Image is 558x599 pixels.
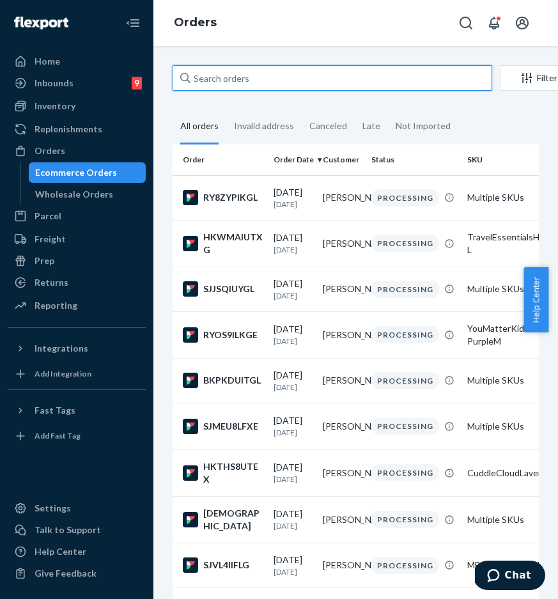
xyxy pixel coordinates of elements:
[14,17,68,29] img: Flexport logo
[371,281,439,298] div: PROCESSING
[309,109,347,143] div: Canceled
[8,96,146,116] a: Inventory
[371,511,439,528] div: PROCESSING
[35,545,86,558] div: Help Center
[35,233,66,245] div: Freight
[183,231,263,256] div: HKWMAIUTXG
[8,338,146,359] button: Integrations
[8,295,146,316] a: Reporting
[35,368,91,379] div: Add Integration
[8,229,146,249] a: Freight
[183,190,263,205] div: RY8ZYPIKGL
[8,119,146,139] a: Replenishments
[274,336,313,346] p: [DATE]
[183,507,263,533] div: [DEMOGRAPHIC_DATA]
[481,10,507,36] button: Open notifications
[453,10,479,36] button: Open Search Box
[274,369,313,393] div: [DATE]
[318,358,367,403] td: [PERSON_NAME]
[8,541,146,562] a: Help Center
[35,502,71,515] div: Settings
[371,417,439,435] div: PROCESSING
[8,400,146,421] button: Fast Tags
[132,77,142,89] div: 9
[35,144,65,157] div: Orders
[523,267,548,332] button: Help Center
[35,100,75,113] div: Inventory
[120,10,146,36] button: Close Navigation
[274,427,313,438] p: [DATE]
[274,277,313,301] div: [DATE]
[173,144,268,175] th: Order
[35,123,102,136] div: Replenishments
[8,141,146,161] a: Orders
[35,567,97,580] div: Give Feedback
[366,144,462,175] th: Status
[183,460,263,486] div: HKTHS8UTEX
[274,199,313,210] p: [DATE]
[318,267,367,311] td: [PERSON_NAME]
[318,543,367,587] td: [PERSON_NAME]
[8,206,146,226] a: Parcel
[173,65,492,91] input: Search orders
[274,414,313,438] div: [DATE]
[8,563,146,584] button: Give Feedback
[274,520,313,531] p: [DATE]
[234,109,294,143] div: Invalid address
[318,220,367,267] td: [PERSON_NAME]
[183,557,263,573] div: SJVL4IIFLG
[362,109,380,143] div: Late
[8,73,146,93] a: Inbounds9
[371,557,439,574] div: PROCESSING
[371,235,439,252] div: PROCESSING
[183,281,263,297] div: SJJSQIUYGL
[396,109,451,143] div: Not Imported
[274,554,313,577] div: [DATE]
[8,520,146,540] button: Talk to Support
[318,175,367,220] td: [PERSON_NAME]
[371,372,439,389] div: PROCESSING
[8,51,146,72] a: Home
[35,404,75,417] div: Fast Tags
[180,109,219,144] div: All orders
[183,373,263,388] div: BKPKDUITGL
[8,272,146,293] a: Returns
[318,403,367,449] td: [PERSON_NAME]
[35,188,113,201] div: Wholesale Orders
[8,364,146,384] a: Add Integration
[35,254,54,267] div: Prep
[274,382,313,393] p: [DATE]
[274,508,313,531] div: [DATE]
[35,166,117,179] div: Ecommerce Orders
[183,327,263,343] div: RYOS9ILKGE
[371,326,439,343] div: PROCESSING
[323,154,362,165] div: Customer
[8,251,146,271] a: Prep
[274,323,313,346] div: [DATE]
[268,144,318,175] th: Order Date
[35,210,61,222] div: Parcel
[29,162,146,183] a: Ecommerce Orders
[274,290,313,301] p: [DATE]
[274,186,313,210] div: [DATE]
[475,561,545,593] iframe: Opens a widget where you can chat to one of our agents
[29,184,146,205] a: Wholesale Orders
[274,231,313,255] div: [DATE]
[35,342,88,355] div: Integrations
[274,474,313,485] p: [DATE]
[174,15,217,29] a: Orders
[164,4,227,42] ol: breadcrumbs
[183,419,263,434] div: SJMEU8LFXE
[371,189,439,206] div: PROCESSING
[35,430,81,441] div: Add Fast Tag
[318,311,367,358] td: [PERSON_NAME]
[274,244,313,255] p: [DATE]
[371,464,439,481] div: PROCESSING
[35,299,77,312] div: Reporting
[35,77,74,89] div: Inbounds
[8,498,146,518] a: Settings
[318,449,367,496] td: [PERSON_NAME]
[274,461,313,485] div: [DATE]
